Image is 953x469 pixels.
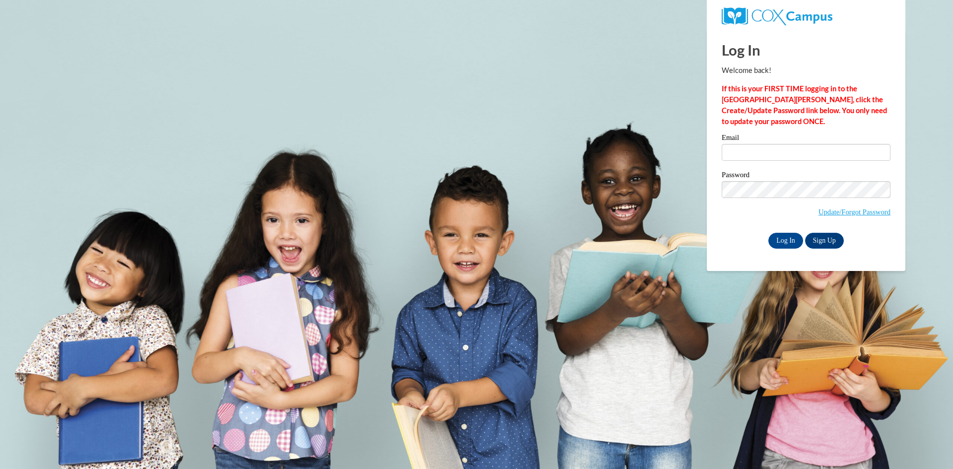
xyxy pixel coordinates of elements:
[722,65,890,76] p: Welcome back!
[818,208,890,216] a: Update/Forgot Password
[805,233,844,249] a: Sign Up
[722,84,887,126] strong: If this is your FIRST TIME logging in to the [GEOGRAPHIC_DATA][PERSON_NAME], click the Create/Upd...
[722,11,832,20] a: COX Campus
[722,40,890,60] h1: Log In
[722,134,890,144] label: Email
[722,171,890,181] label: Password
[768,233,803,249] input: Log In
[722,7,832,25] img: COX Campus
